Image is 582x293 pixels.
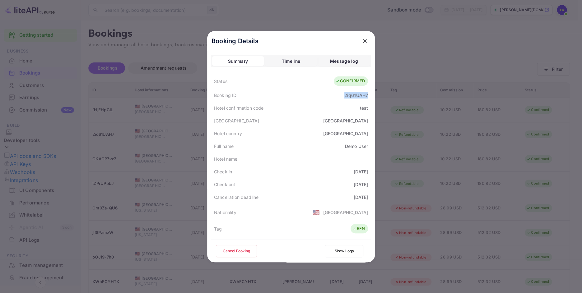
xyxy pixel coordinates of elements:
[313,207,320,218] span: United States
[352,226,365,232] div: RFN
[214,130,242,137] div: Hotel country
[265,56,317,66] button: Timeline
[354,194,368,200] div: [DATE]
[214,156,238,162] div: Hotel name
[214,92,237,98] div: Booking ID
[360,105,368,111] div: test
[214,78,227,85] div: Status
[323,209,368,216] div: [GEOGRAPHIC_DATA]
[214,194,258,200] div: Cancellation deadline
[318,56,370,66] button: Message log
[354,181,368,188] div: [DATE]
[214,168,232,175] div: Check in
[214,105,263,111] div: Hotel confirmation code
[330,57,358,65] div: Message log
[212,56,264,66] button: Summary
[214,226,222,232] div: Tag
[214,143,234,149] div: Full name
[228,57,248,65] div: Summary
[216,245,257,257] button: Cancel Booking
[212,36,258,46] p: Booking Details
[359,35,370,47] button: close
[325,245,363,257] button: Show Logs
[214,181,235,188] div: Check out
[354,168,368,175] div: [DATE]
[214,209,236,216] div: Nationality
[282,57,300,65] div: Timeline
[214,117,259,124] div: [GEOGRAPHIC_DATA]
[335,78,365,84] div: CONFIRMED
[323,117,368,124] div: [GEOGRAPHIC_DATA]
[345,143,368,149] div: Demo User
[344,92,368,98] div: 2iq61UAH7
[323,130,368,137] div: [GEOGRAPHIC_DATA]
